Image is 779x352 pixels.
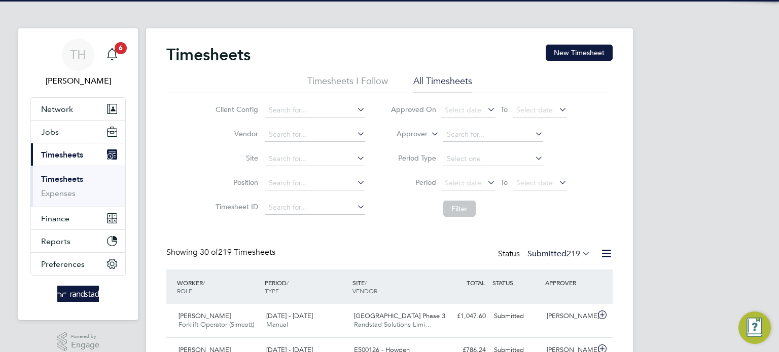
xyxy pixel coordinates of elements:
div: £1,047.60 [437,308,490,325]
span: Preferences [41,259,85,269]
a: Go to home page [30,286,126,302]
nav: Main navigation [18,28,138,320]
span: Tom Heath [30,75,126,87]
span: Network [41,104,73,114]
label: Approver [382,129,428,139]
button: Network [31,98,125,120]
label: Period Type [391,153,436,163]
span: Engage [71,341,99,349]
a: Timesheets [41,174,83,184]
span: Select date [445,178,481,187]
div: PERIOD [262,273,350,300]
a: 6 [102,38,122,71]
button: Filter [443,201,476,217]
label: Timesheet ID [213,202,258,211]
input: Search for... [265,128,365,142]
button: Timesheets [31,143,125,166]
span: ROLE [177,287,192,295]
button: New Timesheet [546,45,613,61]
span: / [203,279,205,287]
label: Site [213,153,258,163]
div: APPROVER [543,273,595,292]
span: 6 [115,42,127,54]
span: Powered by [71,332,99,341]
li: All Timesheets [413,75,472,93]
span: Reports [41,237,70,246]
span: [DATE] - [DATE] [266,311,313,320]
div: Submitted [490,308,543,325]
span: Select date [516,105,553,114]
span: Timesheets [41,150,83,160]
label: Approved On [391,105,436,114]
label: Vendor [213,129,258,138]
span: [PERSON_NAME] [179,311,231,320]
label: Period [391,178,436,187]
span: To [498,176,511,189]
div: Showing [166,247,277,258]
button: Engage Resource Center [738,311,771,344]
span: Jobs [41,127,59,137]
a: Powered byEngage [57,332,100,351]
span: / [365,279,367,287]
span: 219 Timesheets [200,247,275,257]
span: Manual [266,320,288,329]
span: Forklift Operator (Simcott) [179,320,254,329]
button: Jobs [31,121,125,143]
span: [GEOGRAPHIC_DATA] Phase 3 [354,311,445,320]
li: Timesheets I Follow [307,75,388,93]
div: WORKER [174,273,262,300]
span: To [498,103,511,116]
div: SITE [350,273,438,300]
div: Status [498,247,592,261]
label: Position [213,178,258,187]
input: Select one [443,152,543,166]
h2: Timesheets [166,45,251,65]
span: Randstad Solutions Limi… [354,320,432,329]
div: Timesheets [31,166,125,207]
span: TH [70,48,86,61]
span: Select date [516,178,553,187]
img: randstad-logo-retina.png [57,286,99,302]
span: 30 of [200,247,218,257]
span: Finance [41,214,69,223]
a: TH[PERSON_NAME] [30,38,126,87]
span: / [287,279,289,287]
span: TYPE [265,287,279,295]
span: VENDOR [352,287,377,295]
div: [PERSON_NAME] [543,308,595,325]
button: Finance [31,207,125,229]
input: Search for... [265,152,365,166]
span: 219 [566,249,580,259]
span: Select date [445,105,481,114]
a: Expenses [41,188,76,198]
input: Search for... [265,176,365,190]
button: Reports [31,230,125,252]
span: TOTAL [467,279,485,287]
button: Preferences [31,253,125,275]
input: Search for... [265,103,365,118]
div: STATUS [490,273,543,292]
input: Search for... [443,128,543,142]
input: Search for... [265,201,365,215]
label: Client Config [213,105,258,114]
label: Submitted [527,249,590,259]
